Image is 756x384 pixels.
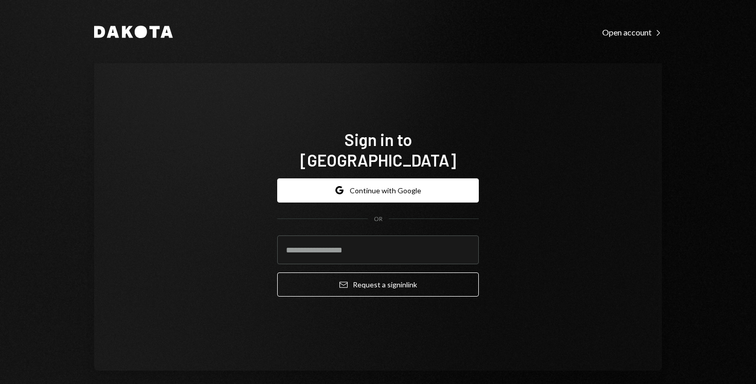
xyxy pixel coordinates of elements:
button: Continue with Google [277,178,479,203]
h1: Sign in to [GEOGRAPHIC_DATA] [277,129,479,170]
div: Open account [602,27,662,38]
button: Request a signinlink [277,272,479,297]
div: OR [374,215,383,224]
a: Open account [602,26,662,38]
